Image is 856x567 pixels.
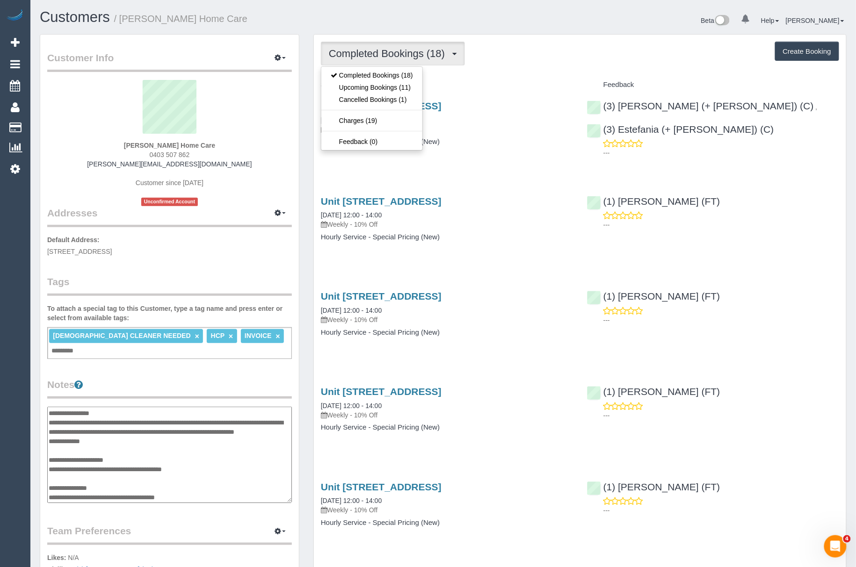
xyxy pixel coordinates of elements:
legend: Team Preferences [47,524,292,545]
img: Automaid Logo [6,9,24,22]
a: × [195,332,199,340]
a: Customers [40,9,110,25]
a: Unit [STREET_ADDRESS] [321,481,442,492]
label: Likes: [47,553,66,562]
h4: Hourly Service - Special Pricing (New) [321,329,573,337]
a: × [229,332,233,340]
span: Completed Bookings (18) [329,48,450,59]
a: Feedback (0) [321,136,422,148]
span: [DEMOGRAPHIC_DATA] CLEANER NEEDED [53,332,190,339]
a: [DATE] 12:00 - 14:00 [321,211,382,219]
p: Weekly - 10% Off [321,410,573,420]
h4: Hourly Service - Special Pricing (New) [321,138,573,146]
p: --- [603,220,839,230]
a: (1) [PERSON_NAME] (FT) [587,196,720,207]
p: --- [603,411,839,420]
label: To attach a special tag to this Customer, type a tag name and press enter or select from availabl... [47,304,292,323]
p: Weekly - 10% Off [321,315,573,324]
a: Charges (19) [321,115,422,127]
span: HCP [211,332,225,339]
span: 4 [843,535,851,543]
a: [DATE] 12:00 - 14:00 [321,497,382,504]
a: (3) [PERSON_NAME] (+ [PERSON_NAME]) (C) [587,100,814,111]
span: INVOICE [245,332,272,339]
a: × [276,332,280,340]
span: N/A [68,554,79,561]
legend: Tags [47,275,292,296]
span: Customer since [DATE] [136,179,203,187]
a: [PERSON_NAME] [786,17,844,24]
a: Beta [701,17,730,24]
span: Unconfirmed Account [141,198,198,206]
a: Help [761,17,779,24]
p: Weekly - 10% Off [321,125,573,134]
strong: [PERSON_NAME] Home Care [124,142,215,149]
a: Unit [STREET_ADDRESS] [321,196,442,207]
h4: Hourly Service - Special Pricing (New) [321,423,573,431]
a: Cancelled Bookings (1) [321,93,422,106]
button: Completed Bookings (18) [321,42,465,65]
p: Weekly - 10% Off [321,220,573,229]
p: --- [603,316,839,325]
a: Completed Bookings (18) [321,69,422,81]
a: (3) Estefania (+ [PERSON_NAME]) (C) [587,124,774,135]
label: Default Address: [47,235,100,244]
p: Weekly - 10% Off [321,505,573,515]
a: Unit [STREET_ADDRESS] [321,386,442,397]
a: (1) [PERSON_NAME] (FT) [587,481,720,492]
small: / [PERSON_NAME] Home Care [114,14,247,24]
a: Unit [STREET_ADDRESS] [321,291,442,301]
h4: Feedback [587,81,839,89]
span: [STREET_ADDRESS] [47,248,112,255]
a: [DATE] 12:00 - 14:00 [321,307,382,314]
a: Upcoming Bookings (11) [321,81,422,93]
a: [PERSON_NAME][EMAIL_ADDRESS][DOMAIN_NAME] [87,160,252,168]
p: --- [603,506,839,515]
h4: Service [321,81,573,89]
legend: Notes [47,378,292,399]
legend: Customer Info [47,51,292,72]
button: Create Booking [775,42,839,61]
h4: Hourly Service - Special Pricing (New) [321,233,573,241]
iframe: Intercom live chat [824,535,847,558]
h4: Hourly Service - Special Pricing (New) [321,519,573,527]
a: (1) [PERSON_NAME] (FT) [587,386,720,397]
span: 0403 507 862 [150,151,190,158]
a: [DATE] 12:00 - 14:00 [321,402,382,409]
p: --- [603,148,839,158]
span: , [816,103,818,111]
a: (1) [PERSON_NAME] (FT) [587,291,720,301]
img: New interface [714,15,730,27]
